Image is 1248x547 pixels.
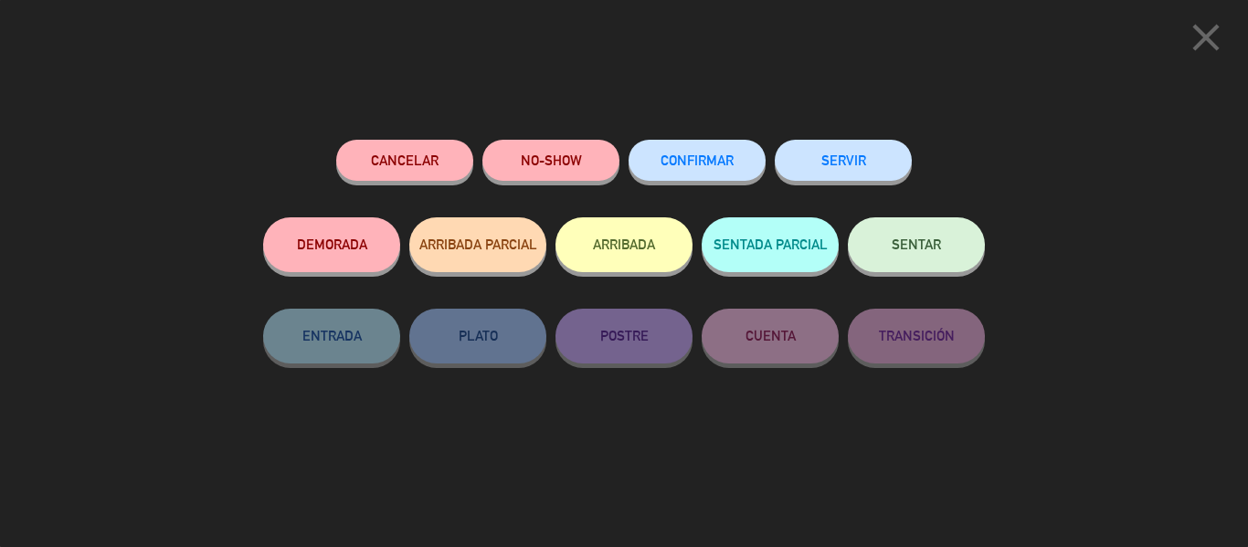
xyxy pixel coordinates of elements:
[263,309,400,363] button: ENTRADA
[336,140,473,181] button: Cancelar
[702,309,839,363] button: CUENTA
[419,237,537,252] span: ARRIBADA PARCIAL
[775,140,912,181] button: SERVIR
[848,217,985,272] button: SENTAR
[702,217,839,272] button: SENTADA PARCIAL
[848,309,985,363] button: TRANSICIÓN
[629,140,766,181] button: CONFIRMAR
[555,217,693,272] button: ARRIBADA
[555,309,693,363] button: POSTRE
[409,217,546,272] button: ARRIBADA PARCIAL
[263,217,400,272] button: DEMORADA
[1178,14,1234,68] button: close
[482,140,619,181] button: NO-SHOW
[409,309,546,363] button: PLATO
[1183,15,1229,60] i: close
[892,237,941,252] span: SENTAR
[661,153,734,168] span: CONFIRMAR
